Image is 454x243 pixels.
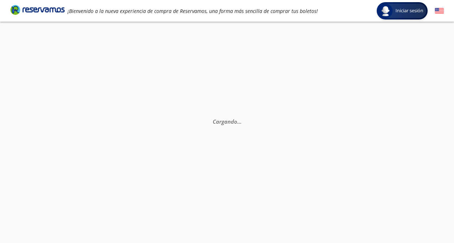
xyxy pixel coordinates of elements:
em: Cargando [213,118,242,125]
button: English [435,6,444,16]
span: Iniciar sesión [393,7,426,14]
a: Brand Logo [10,4,65,17]
span: . [237,118,239,125]
i: Brand Logo [10,4,65,15]
span: . [240,118,242,125]
em: ¡Bienvenido a la nueva experiencia de compra de Reservamos, una forma más sencilla de comprar tus... [68,8,318,14]
span: . [239,118,240,125]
